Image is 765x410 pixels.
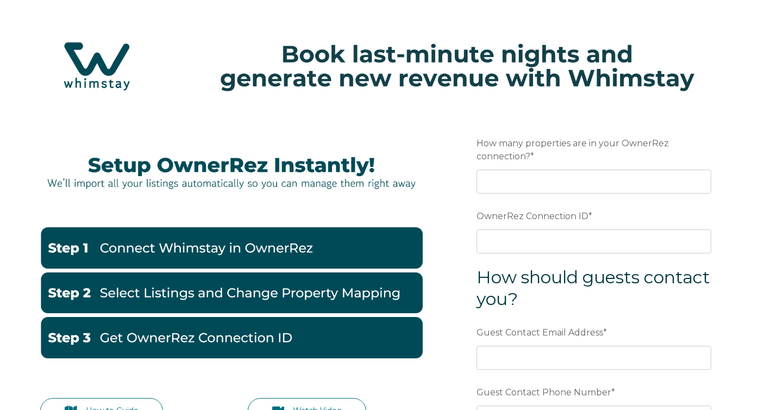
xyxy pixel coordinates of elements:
img: Change Property Mappings [40,272,423,313]
img: Go to OwnerRez Account-1 [40,227,423,268]
span: How should guests contact you? [476,266,710,309]
img: Hubspot header for SSOB (4) [11,27,754,105]
span: Guest Contact Email Address [476,324,603,341]
img: Picture27 [40,146,423,197]
img: Get OwnerRez Connection ID [40,317,423,358]
span: How many properties are in your OwnerRez connection? [476,135,669,165]
span: OwnerRez Connection ID [476,208,588,225]
span: Guest Contact Phone Number [476,384,611,401]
